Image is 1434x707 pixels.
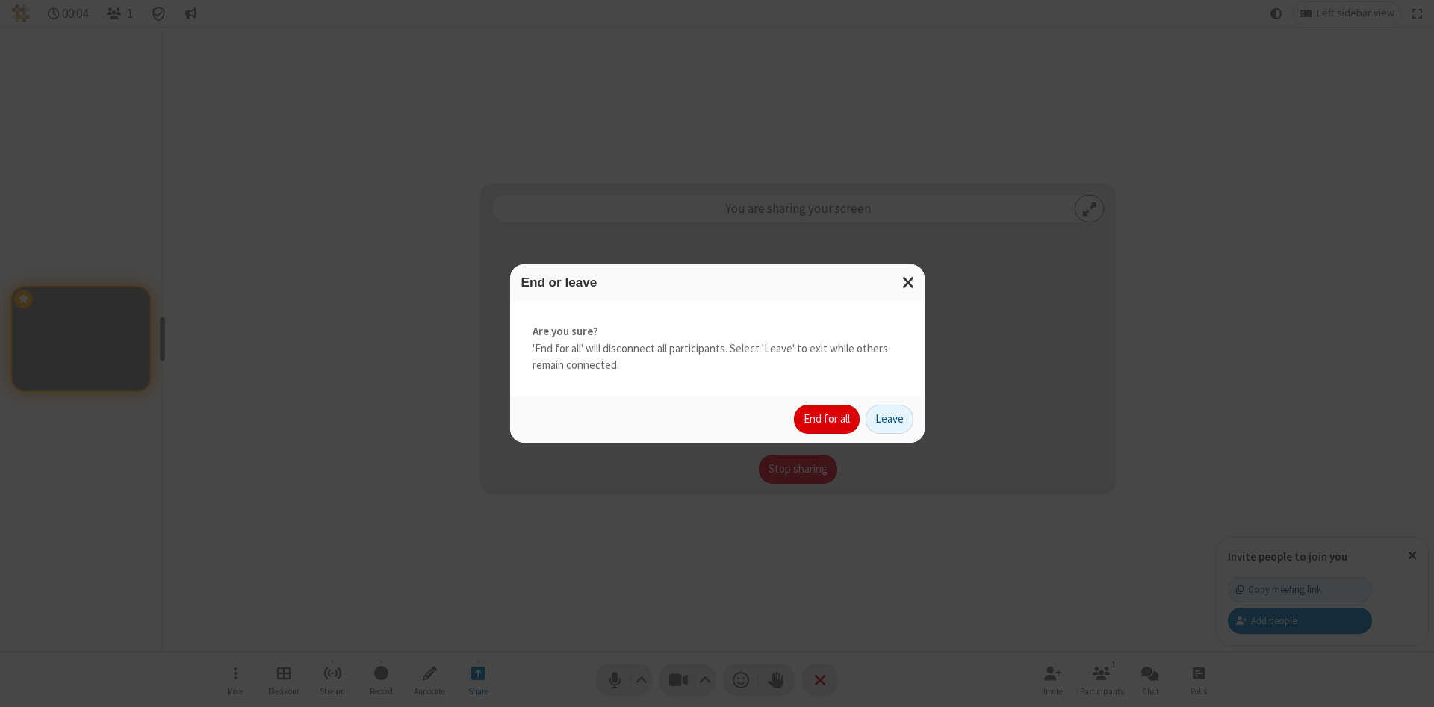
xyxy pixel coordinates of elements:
button: End for all [794,405,860,435]
button: Close modal [893,264,925,301]
h3: End or leave [521,275,913,290]
strong: Are you sure? [533,323,902,340]
div: 'End for all' will disconnect all participants. Select 'Leave' to exit while others remain connec... [510,301,925,396]
button: Leave [866,405,913,435]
